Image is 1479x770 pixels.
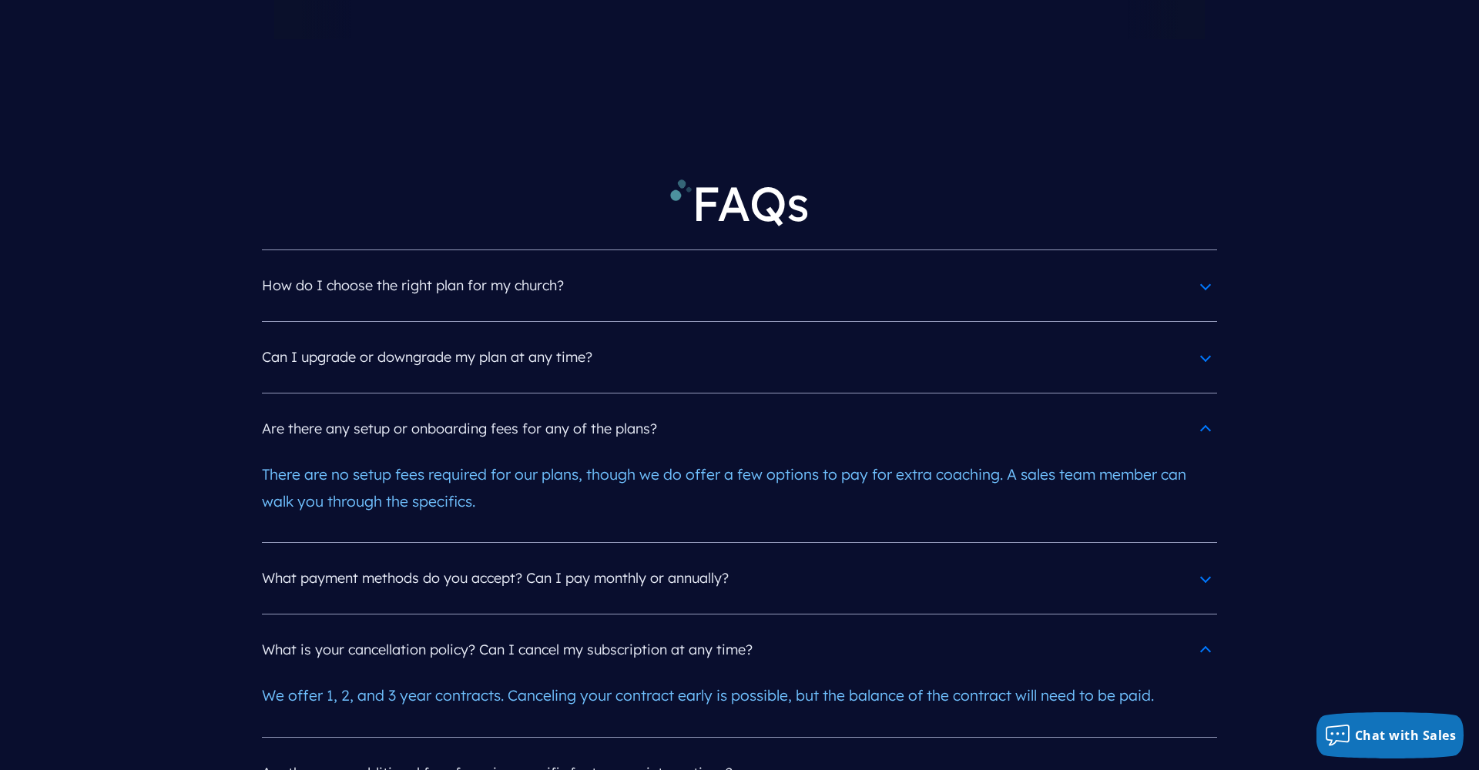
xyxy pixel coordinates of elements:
[262,409,1217,449] h4: Are there any setup or onboarding fees for any of the plans?
[1355,727,1457,744] span: Chat with Sales
[262,162,1217,249] h2: FAQs
[262,630,1217,670] h4: What is your cancellation policy? Can I cancel my subscription at any time?
[262,337,1217,377] h4: Can I upgrade or downgrade my plan at any time?
[1316,712,1464,758] button: Chat with Sales
[262,266,1217,306] h4: How do I choose the right plan for my church?
[262,558,1217,598] h4: What payment methods do you accept? Can I pay monthly or annually?
[262,449,1217,527] div: There are no setup fees required for our plans, though we do offer a few options to pay for extra...
[262,670,1217,721] div: We offer 1, 2, and 3 year contracts. Canceling your contract early is possible, but the balance o...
